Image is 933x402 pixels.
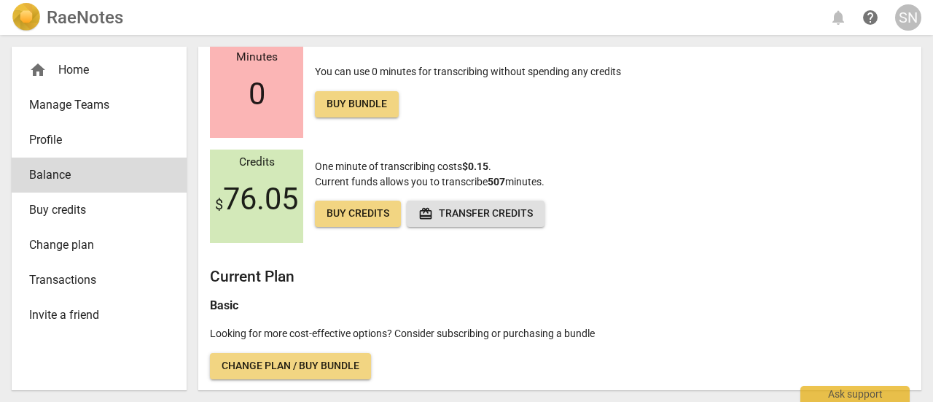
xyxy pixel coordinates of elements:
a: Buy credits [12,193,187,228]
span: One minute of transcribing costs . [315,161,491,172]
div: Minutes [210,51,303,64]
span: Transfer credits [418,206,533,221]
a: Balance [12,158,187,193]
a: Change plan / Buy bundle [210,353,371,379]
a: Buy credits [315,201,401,227]
span: 0 [249,77,265,112]
a: Change plan [12,228,187,263]
h2: Current Plan [210,268,910,286]
span: Buy bundle [327,97,387,112]
span: Balance [29,166,157,184]
b: Basic [210,298,238,312]
p: You can use 0 minutes for transcribing without spending any credits [315,64,621,117]
a: Help [857,4,883,31]
a: Profile [12,123,187,158]
a: LogoRaeNotes [12,3,123,32]
a: Buy bundle [315,91,399,117]
button: Transfer credits [407,201,544,227]
div: Credits [210,156,303,169]
b: 507 [488,176,505,188]
a: Transactions [12,263,187,298]
div: Ask support [800,386,910,402]
span: Invite a friend [29,306,157,324]
span: Profile [29,131,157,149]
button: SN [895,4,921,31]
div: Home [12,53,187,88]
div: Home [29,61,157,79]
span: redeem [418,206,433,221]
span: $ [215,196,223,213]
span: 76.05 [215,182,298,217]
p: Looking for more cost-effective options? Consider subscribing or purchasing a bundle [210,326,910,341]
span: Manage Teams [29,96,157,114]
a: Invite a friend [12,298,187,333]
span: Change plan [29,236,157,254]
img: Logo [12,3,41,32]
b: $0.15 [462,161,488,172]
h2: RaeNotes [47,7,123,28]
span: Change plan / Buy bundle [222,359,359,374]
span: Current funds allows you to transcribe minutes. [315,176,544,188]
span: help [862,9,879,26]
span: Transactions [29,271,157,289]
span: Buy credits [327,206,389,221]
span: Buy credits [29,201,157,219]
a: Manage Teams [12,88,187,123]
span: home [29,61,47,79]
